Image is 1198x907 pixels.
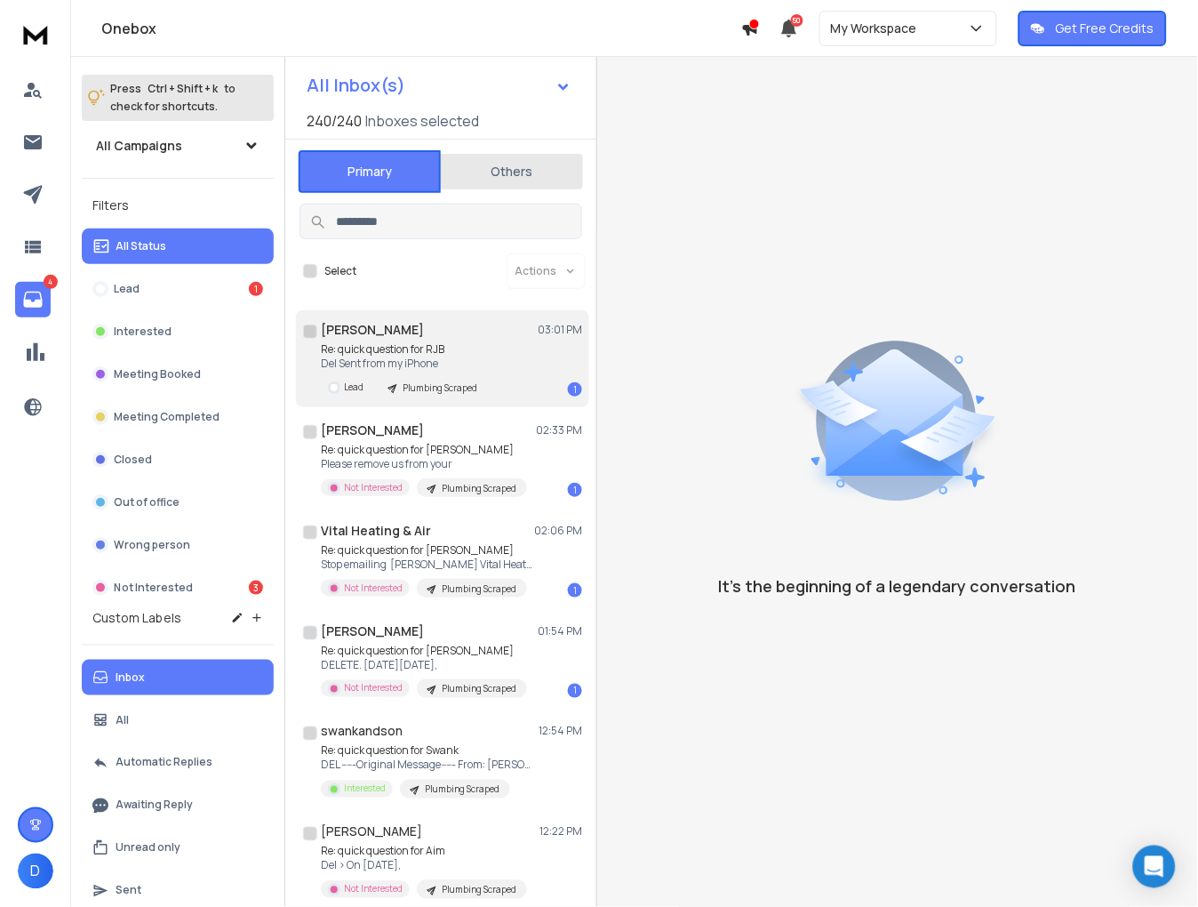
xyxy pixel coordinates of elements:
[18,854,53,889] button: D
[1056,20,1154,37] p: Get Free Credits
[101,18,741,39] h1: Onebox
[1133,846,1176,888] div: Open Intercom Messenger
[15,282,51,317] a: 4
[44,275,58,289] p: 4
[1018,11,1167,46] button: Get Free Credits
[791,14,803,27] span: 50
[18,18,53,51] img: logo
[831,20,924,37] p: My Workspace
